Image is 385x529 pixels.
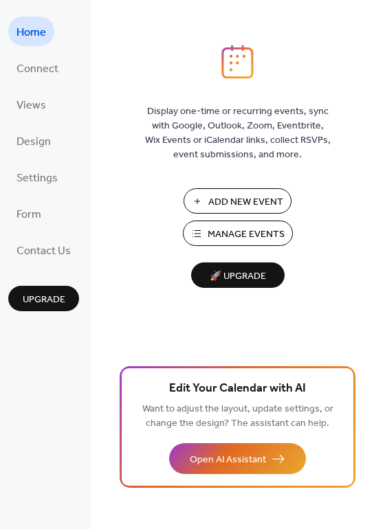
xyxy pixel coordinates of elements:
[16,240,71,262] span: Contact Us
[16,168,58,189] span: Settings
[169,443,306,474] button: Open AI Assistant
[8,199,49,228] a: Form
[199,267,276,286] span: 🚀 Upgrade
[208,227,285,242] span: Manage Events
[184,188,291,214] button: Add New Event
[208,195,283,210] span: Add New Event
[8,53,67,82] a: Connect
[16,204,41,225] span: Form
[8,16,54,46] a: Home
[191,262,285,288] button: 🚀 Upgrade
[8,126,59,155] a: Design
[142,400,333,433] span: Want to adjust the layout, update settings, or change the design? The assistant can help.
[16,131,51,153] span: Design
[183,221,293,246] button: Manage Events
[16,22,46,43] span: Home
[23,293,65,307] span: Upgrade
[8,89,54,119] a: Views
[8,235,79,264] a: Contact Us
[16,58,58,80] span: Connect
[169,379,306,398] span: Edit Your Calendar with AI
[8,162,66,192] a: Settings
[190,453,266,467] span: Open AI Assistant
[16,95,46,116] span: Views
[145,104,331,162] span: Display one-time or recurring events, sync with Google, Outlook, Zoom, Eventbrite, Wix Events or ...
[221,45,253,79] img: logo_icon.svg
[8,286,79,311] button: Upgrade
